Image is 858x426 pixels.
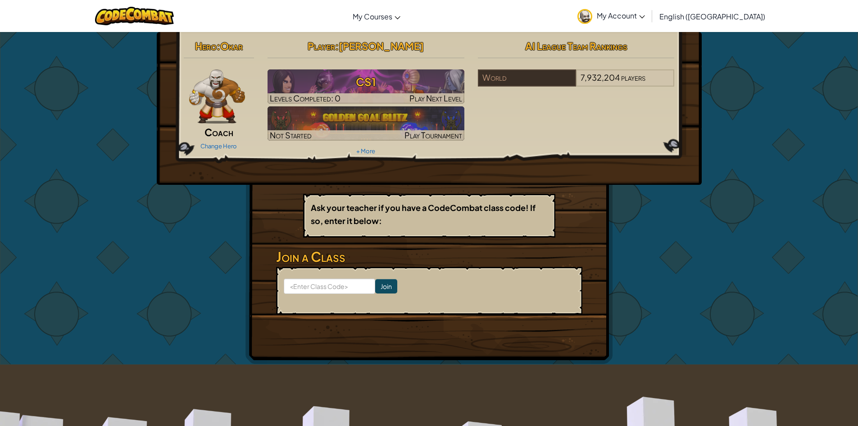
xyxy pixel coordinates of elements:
[270,130,312,140] span: Not Started
[581,72,620,82] span: 7,932,204
[204,126,233,138] span: Coach
[268,69,464,104] a: Play Next Level
[655,4,770,28] a: English ([GEOGRAPHIC_DATA])
[478,78,675,88] a: World7,932,204players
[597,11,645,20] span: My Account
[268,106,464,141] a: Not StartedPlay Tournament
[577,9,592,24] img: avatar
[276,247,582,267] h3: Join a Class
[348,4,405,28] a: My Courses
[659,12,765,21] span: English ([GEOGRAPHIC_DATA])
[268,69,464,104] img: CS1
[621,72,645,82] span: players
[95,7,174,25] img: CodeCombat logo
[353,12,392,21] span: My Courses
[200,142,237,150] a: Change Hero
[189,69,245,124] img: goliath-pose.png
[220,40,243,52] span: Okar
[308,40,335,52] span: Player
[409,93,462,103] span: Play Next Level
[195,40,217,52] span: Hero
[217,40,220,52] span: :
[268,72,464,92] h3: CS1
[335,40,339,52] span: :
[311,202,536,226] b: Ask your teacher if you have a CodeCombat class code! If so, enter it below:
[525,40,627,52] span: AI League Team Rankings
[339,40,424,52] span: [PERSON_NAME]
[404,130,462,140] span: Play Tournament
[268,106,464,141] img: Golden Goal
[478,69,576,87] div: World
[375,279,397,293] input: Join
[573,2,649,30] a: My Account
[356,147,375,155] a: + More
[284,279,375,294] input: <Enter Class Code>
[270,93,340,103] span: Levels Completed: 0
